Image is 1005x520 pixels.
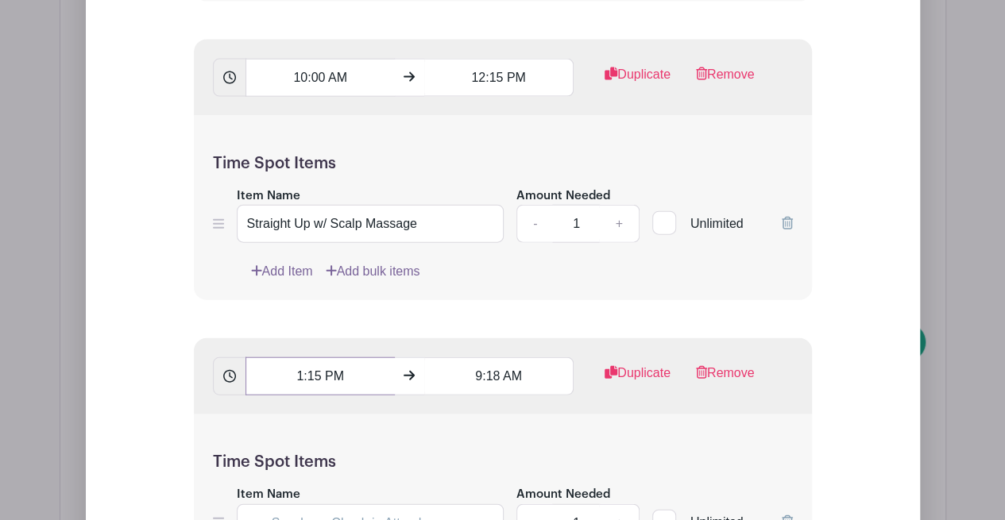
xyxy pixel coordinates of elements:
[696,65,755,97] a: Remove
[326,262,420,281] a: Add bulk items
[245,59,395,97] input: Set Start Time
[605,364,671,395] a: Duplicate
[696,364,755,395] a: Remove
[237,187,300,206] label: Item Name
[516,486,610,504] label: Amount Needed
[237,486,300,504] label: Item Name
[424,357,574,395] input: Set End Time
[599,205,639,243] a: +
[516,205,553,243] a: -
[516,187,610,206] label: Amount Needed
[245,357,395,395] input: Set Start Time
[605,65,671,97] a: Duplicate
[424,59,574,97] input: Set End Time
[690,217,744,230] span: Unlimited
[213,154,793,173] h5: Time Spot Items
[213,453,793,472] h5: Time Spot Items
[237,205,504,243] input: e.g. Snacks or Check-in Attendees
[251,262,313,281] a: Add Item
